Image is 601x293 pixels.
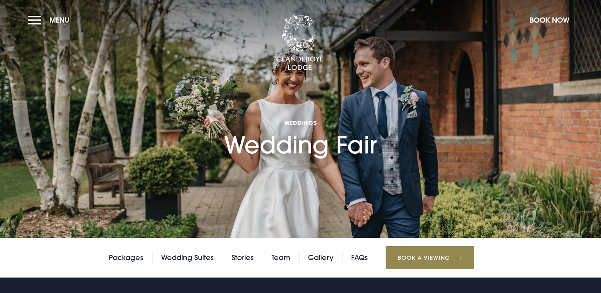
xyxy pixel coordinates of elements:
h1: Wedding Fair [224,83,377,159]
a: Gallery [308,252,333,264]
a: FAQs [351,252,368,264]
a: Packages [109,252,143,264]
span: Weddings [224,119,377,126]
a: Wedding Suites [161,252,214,264]
img: Clandeboye Lodge [276,15,323,71]
button: Menu [28,11,73,29]
a: Team [272,252,290,264]
span: Menu [49,15,69,25]
button: Book Now [526,11,573,29]
a: Stories [232,252,254,264]
a: Book a Viewing [386,246,474,269]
